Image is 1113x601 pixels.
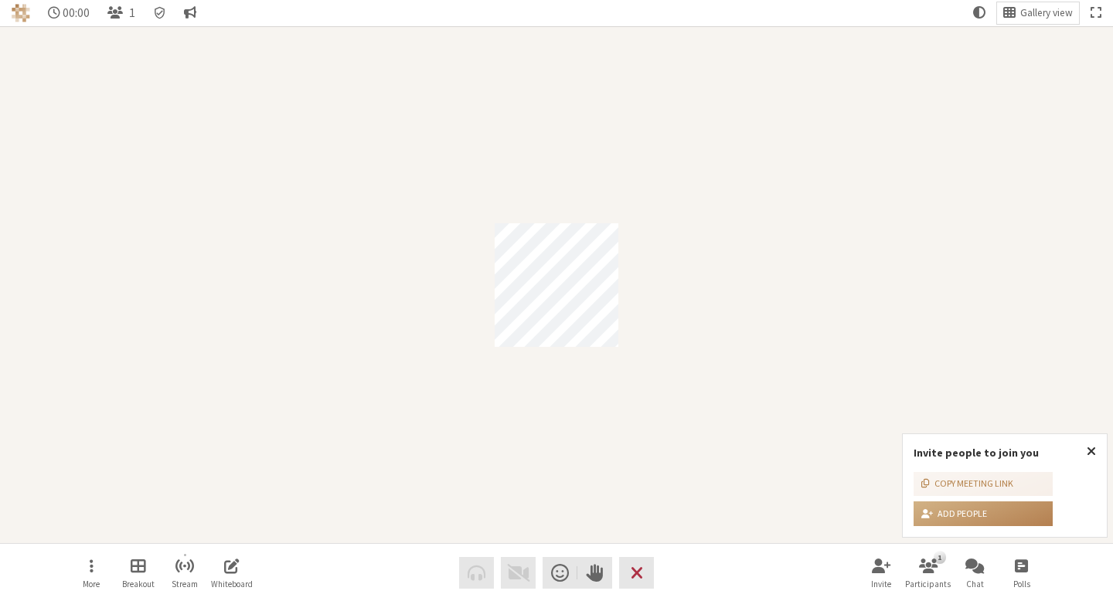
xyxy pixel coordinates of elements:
button: Send a reaction [543,557,577,588]
span: Breakout [122,579,155,589]
button: Conversation [178,2,203,24]
label: Invite people to join you [914,446,1039,460]
div: Copy meeting link [921,477,1013,491]
button: Using system theme [967,2,992,24]
button: Audio problem - check your Internet connection or call by phone [459,557,494,588]
button: Open poll [1000,552,1043,594]
button: Open shared whiteboard [210,552,254,594]
div: Meeting details Encryption enabled [147,2,172,24]
div: Timer [42,2,97,24]
button: Change layout [997,2,1079,24]
span: More [83,579,100,589]
span: Invite [871,579,891,589]
span: 1 [129,6,135,19]
span: Participants [905,579,951,589]
button: Copy meeting link [914,472,1053,497]
button: Raise hand [577,557,612,588]
div: 1 [934,551,945,563]
button: Invite participants (⌘+Shift+I) [859,552,903,594]
button: End or leave meeting [619,557,654,588]
button: Close popover [1076,434,1107,470]
button: Open participant list [101,2,141,24]
span: Stream [172,579,198,589]
span: Gallery view [1020,8,1073,19]
button: Open participant list [907,552,950,594]
button: Open menu [70,552,113,594]
img: Iotum [12,4,30,22]
span: Polls [1013,579,1030,589]
button: Fullscreen [1084,2,1108,24]
span: 00:00 [63,6,90,19]
span: Whiteboard [211,579,253,589]
span: Chat [966,579,984,589]
button: Video [501,557,536,588]
button: Manage Breakout Rooms [117,552,160,594]
button: Open chat [953,552,996,594]
button: Start streaming [163,552,206,594]
button: Add people [914,501,1053,526]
